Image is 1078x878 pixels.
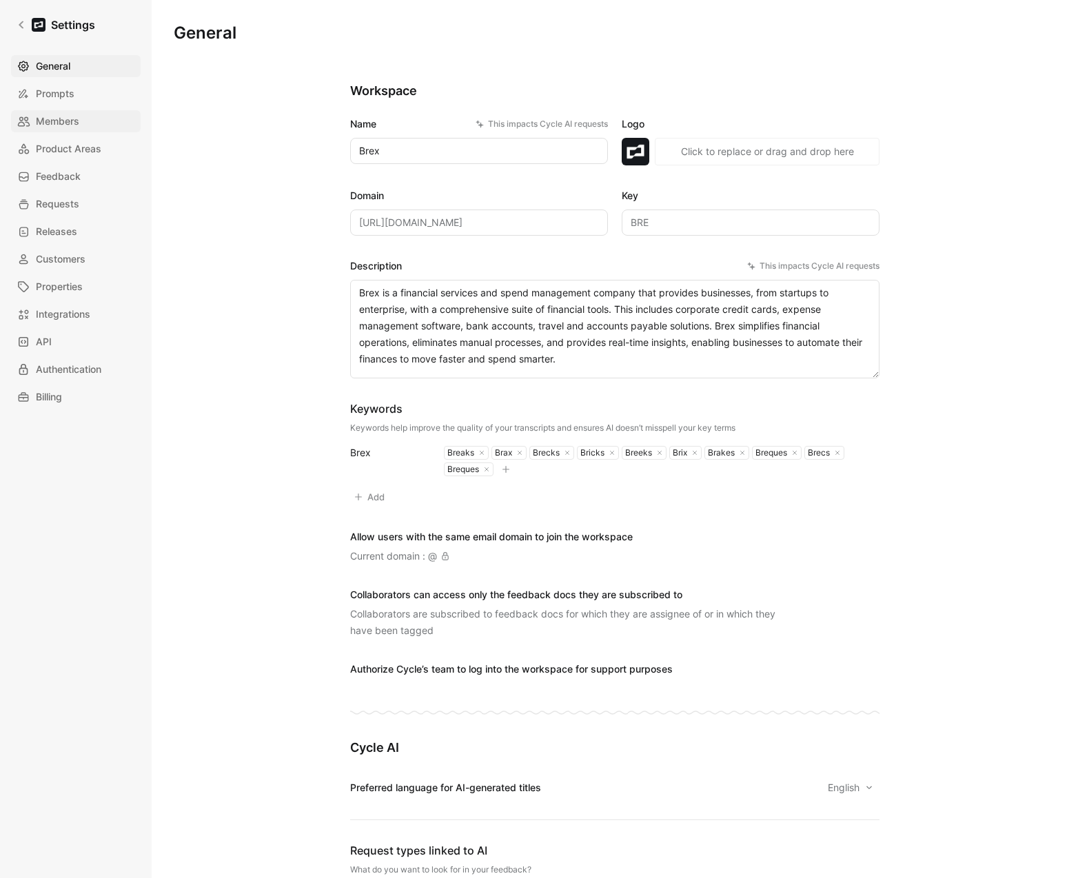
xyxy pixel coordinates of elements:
h1: General [174,22,236,44]
div: Collaborators can access only the feedback docs they are subscribed to [350,586,791,603]
div: Request types linked to AI [350,842,879,859]
button: English [822,778,879,797]
div: Breques [445,464,479,475]
label: Key [622,187,879,204]
div: Brix [670,447,687,458]
span: Customers [36,251,85,267]
h2: Cycle AI [350,739,879,756]
div: Keywords help improve the quality of your transcripts and ensures AI doesn’t misspell your key terms [350,422,735,433]
span: Integrations [36,306,90,323]
a: Members [11,110,141,132]
div: Keywords [350,400,735,417]
div: Bricks [578,447,604,458]
div: This impacts Cycle AI requests [476,117,608,131]
label: Logo [622,116,879,132]
div: Brakes [705,447,735,458]
label: Domain [350,187,608,204]
span: Authentication [36,361,101,378]
a: Releases [11,221,141,243]
span: General [36,58,70,74]
a: Feedback [11,165,141,187]
a: API [11,331,141,353]
a: Customers [11,248,141,270]
span: Releases [36,223,77,240]
a: Settings [11,11,101,39]
span: English [828,779,862,796]
span: Feedback [36,168,81,185]
div: Brecs [805,447,830,458]
span: Billing [36,389,62,405]
button: Click to replace or drag and drop here [655,138,879,165]
span: API [36,334,52,350]
span: Prompts [36,85,74,102]
div: Collaborators are subscribed to feedback docs for which they are assignee of or in which they hav... [350,606,791,639]
a: Properties [11,276,141,298]
a: General [11,55,141,77]
h2: Workspace [350,83,879,99]
div: What do you want to look for in your feedback? [350,864,879,875]
div: Brex [350,445,427,461]
a: Integrations [11,303,141,325]
button: Add [350,487,391,507]
span: Product Areas [36,141,101,157]
a: Requests [11,193,141,215]
input: Some placeholder [350,210,608,236]
span: Properties [36,278,83,295]
div: Preferred language for AI-generated titles [350,779,541,796]
a: Billing [11,386,141,408]
h1: Settings [51,17,95,33]
div: Breaks [445,447,474,458]
label: Description [350,258,879,274]
div: Allow users with the same email domain to join the workspace [350,529,633,545]
div: Current domain : @ [350,548,449,564]
a: Prompts [11,83,141,105]
span: Requests [36,196,79,212]
textarea: Brex is a financial services and spend management company that provides businesses, from startups... [350,280,879,378]
label: Name [350,116,608,132]
a: Product Areas [11,138,141,160]
div: Breeks [622,447,652,458]
span: Members [36,113,79,130]
div: Authorize Cycle’s team to log into the workspace for support purposes [350,661,673,677]
div: Brax [492,447,512,458]
a: Authentication [11,358,141,380]
div: Brecks [530,447,560,458]
img: logo [622,138,649,165]
div: This impacts Cycle AI requests [747,259,879,273]
div: Breques [753,447,787,458]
